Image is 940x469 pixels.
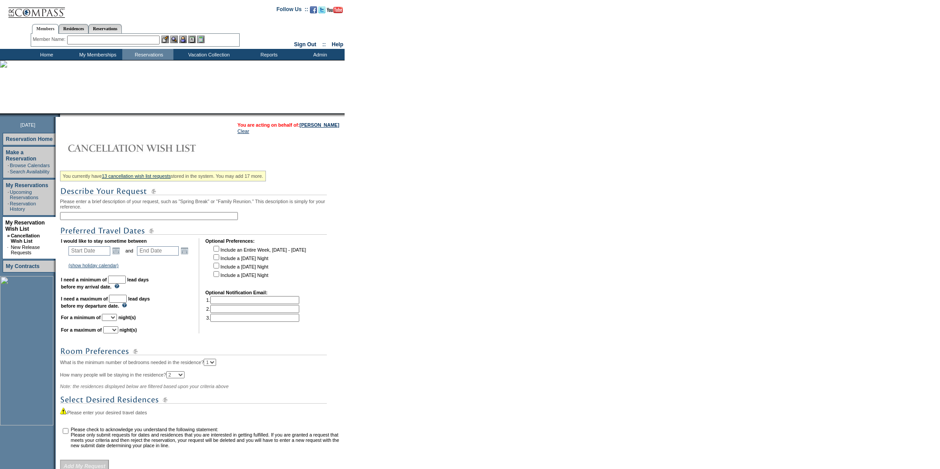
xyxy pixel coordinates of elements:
[205,238,255,244] b: Optional Preferences:
[206,305,299,313] td: 2.
[60,407,67,414] img: icon_alert2.gif
[8,169,9,174] td: ·
[7,233,10,238] b: »
[118,315,136,320] b: night(s)
[114,284,120,289] img: questionMark_lightBlue.gif
[10,201,36,212] a: Reservation History
[179,36,187,43] img: Impersonate
[206,314,299,322] td: 3.
[59,24,88,33] a: Residences
[332,41,343,48] a: Help
[310,6,317,13] img: Become our fan on Facebook
[11,245,40,255] a: New Release Requests
[206,296,299,304] td: 1.
[61,238,147,244] b: I would like to stay sometime between
[6,182,48,188] a: My Reservations
[124,245,135,257] td: and
[102,173,171,179] a: 13 cancellation wish list requests
[7,245,10,255] td: ·
[6,263,40,269] a: My Contracts
[61,277,107,282] b: I need a minimum of
[60,346,327,357] img: subTtlRoomPreferences.gif
[60,171,266,181] div: You currently have stored in the system. You may add 17 more.
[60,384,229,389] span: Note: the residences displayed below are filtered based upon your criteria above
[212,245,306,284] td: Include an Entire Week, [DATE] - [DATE] Include a [DATE] Night Include a [DATE] Night Include a [...
[197,36,205,43] img: b_calculator.gif
[8,189,9,200] td: ·
[205,290,268,295] b: Optional Notification Email:
[20,122,36,128] span: [DATE]
[237,128,249,134] a: Clear
[11,233,40,244] a: Cancellation Wish List
[122,303,127,308] img: questionMark_lightBlue.gif
[68,263,119,268] a: (show holiday calendar)
[120,327,137,333] b: night(s)
[88,24,122,33] a: Reservations
[60,139,238,157] img: Cancellation Wish List
[57,113,60,117] img: promoShadowLeftCorner.gif
[61,296,108,301] b: I need a maximum of
[6,136,52,142] a: Reservation Home
[318,6,325,13] img: Follow us on Twitter
[60,407,342,415] div: Please enter your desired travel dates
[20,49,71,60] td: Home
[277,5,308,16] td: Follow Us ::
[33,36,67,43] div: Member Name:
[327,7,343,13] img: Subscribe to our YouTube Channel
[10,163,50,168] a: Browse Calendars
[294,41,316,48] a: Sign Out
[71,427,341,448] td: Please check to acknowledge you understand the following statement: Please only submit requests f...
[68,246,110,256] input: Date format: M/D/Y. Shortcut keys: [T] for Today. [UP] or [.] for Next Day. [DOWN] or [,] for Pre...
[188,36,196,43] img: Reservations
[318,9,325,14] a: Follow us on Twitter
[61,315,100,320] b: For a minimum of
[61,327,102,333] b: For a maximum of
[5,220,45,232] a: My Reservation Wish List
[173,49,242,60] td: Vacation Collection
[300,122,339,128] a: [PERSON_NAME]
[170,36,178,43] img: View
[61,296,150,309] b: lead days before my departure date.
[180,246,189,256] a: Open the calendar popup.
[237,122,339,128] span: You are acting on behalf of:
[122,49,173,60] td: Reservations
[322,41,326,48] span: ::
[242,49,293,60] td: Reports
[8,201,9,212] td: ·
[310,9,317,14] a: Become our fan on Facebook
[6,149,36,162] a: Make a Reservation
[10,189,38,200] a: Upcoming Reservations
[327,9,343,14] a: Subscribe to our YouTube Channel
[32,24,59,34] a: Members
[8,163,9,168] td: ·
[137,246,179,256] input: Date format: M/D/Y. Shortcut keys: [T] for Today. [UP] or [.] for Next Day. [DOWN] or [,] for Pre...
[111,246,121,256] a: Open the calendar popup.
[61,277,149,289] b: lead days before my arrival date.
[71,49,122,60] td: My Memberships
[293,49,345,60] td: Admin
[10,169,49,174] a: Search Availability
[161,36,169,43] img: b_edit.gif
[60,113,61,117] img: blank.gif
